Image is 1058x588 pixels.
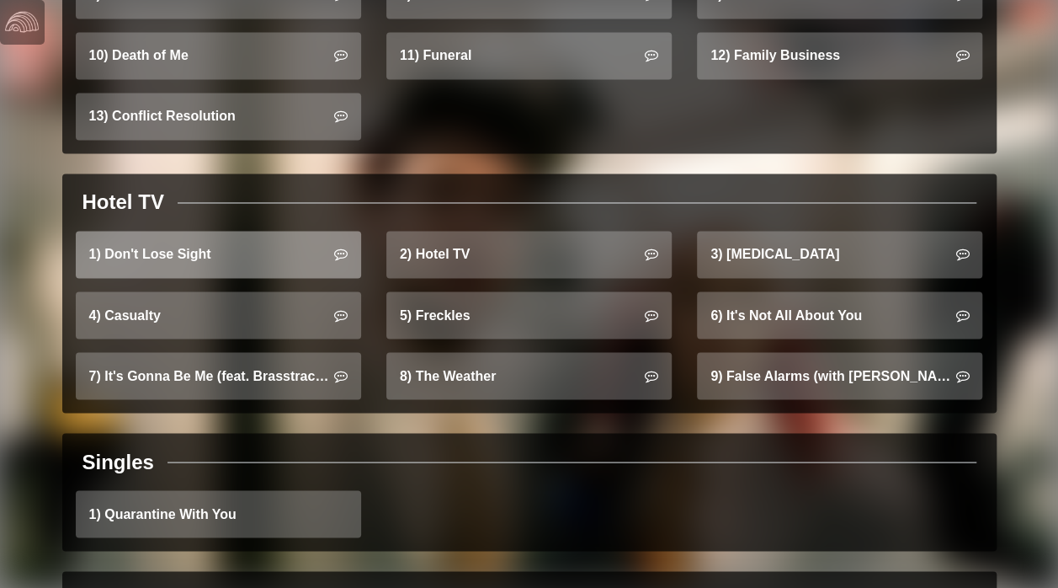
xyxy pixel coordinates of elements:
[76,352,361,399] a: 7) It's Gonna Be Me (feat. Brasstracks)
[386,352,672,399] a: 8) The Weather
[76,93,361,140] a: 13) Conflict Resolution
[386,32,672,79] a: 11) Funeral
[697,32,982,79] a: 12) Family Business
[697,291,982,339] a: 6) It's Not All About You
[76,32,361,79] a: 10) Death of Me
[82,446,154,477] div: Singles
[697,231,982,278] a: 3) [MEDICAL_DATA]
[697,352,982,399] a: 9) False Alarms (with [PERSON_NAME])
[386,291,672,339] a: 5) Freckles
[386,231,672,278] a: 2) Hotel TV
[76,231,361,278] a: 1) Don't Lose Sight
[76,490,361,537] a: 1) Quarantine With You
[76,291,361,339] a: 4) Casualty
[82,187,164,217] div: Hotel TV
[5,5,39,39] img: logo-white-4c48a5e4bebecaebe01ca5a9d34031cfd3d4ef9ae749242e8c4bf12ef99f53e8.png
